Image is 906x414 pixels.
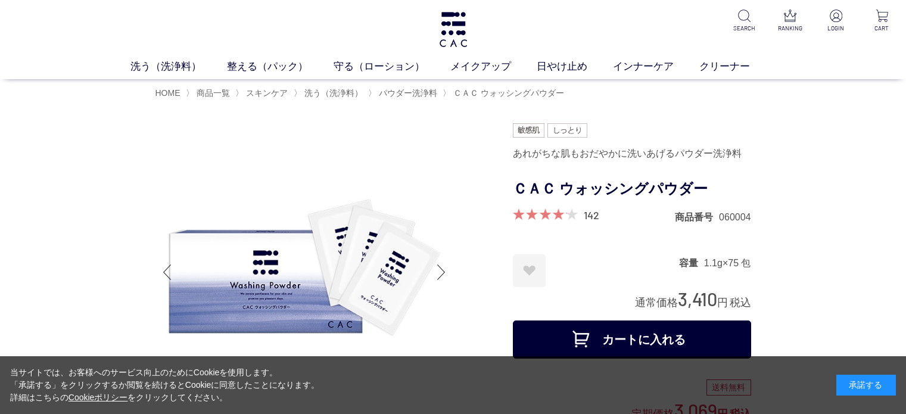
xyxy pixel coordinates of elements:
a: LOGIN [821,10,851,33]
a: 商品一覧 [194,88,230,98]
div: あれがちな肌もおだやかに洗いあげるパウダー洗浄料 [513,144,751,164]
span: スキンケア [246,88,288,98]
span: ＣＡＣ ウォッシングパウダー [453,88,564,98]
span: 円 [717,297,728,309]
p: LOGIN [821,24,851,33]
a: インナーケア [613,59,699,74]
a: Cookieポリシー [69,393,128,402]
a: ＣＡＣ ウォッシングパウダー [451,88,564,98]
a: パウダー洗浄料 [376,88,437,98]
a: メイクアップ [450,59,537,74]
dd: 060004 [719,211,751,223]
a: RANKING [776,10,805,33]
img: しっとり [547,123,587,138]
dd: 1.1g×75 包 [704,257,751,269]
a: SEARCH [730,10,759,33]
h1: ＣＡＣ ウォッシングパウダー [513,176,751,203]
span: パウダー洗浄料 [379,88,437,98]
img: 敏感肌 [513,123,545,138]
a: 洗う（洗浄料） [130,59,227,74]
a: 洗う（洗浄料） [302,88,363,98]
p: RANKING [776,24,805,33]
a: クリーナー [699,59,776,74]
a: お気に入りに登録する [513,254,546,287]
a: スキンケア [244,88,288,98]
div: Previous slide [155,248,179,296]
li: 〉 [235,88,291,99]
p: CART [867,24,896,33]
p: SEARCH [730,24,759,33]
span: 税込 [730,297,751,309]
a: HOME [155,88,180,98]
dt: 容量 [679,257,704,269]
a: CART [867,10,896,33]
div: 当サイトでは、お客様へのサービス向上のためにCookieを使用します。 「承諾する」をクリックするか閲覧を続けるとCookieに同意したことになります。 詳細はこちらの をクリックしてください。 [10,366,320,404]
li: 〉 [443,88,567,99]
a: 整える（パック） [227,59,334,74]
a: 日やけ止め [537,59,613,74]
span: 商品一覧 [197,88,230,98]
span: 通常価格 [635,297,678,309]
div: 承諾する [836,375,896,396]
li: 〉 [294,88,366,99]
li: 〉 [186,88,233,99]
span: 洗う（洗浄料） [304,88,363,98]
img: logo [438,12,469,47]
button: カートに入れる [513,320,751,359]
li: 〉 [368,88,440,99]
div: Next slide [429,248,453,296]
a: 142 [584,208,599,222]
span: 3,410 [678,288,717,310]
a: 守る（ローション） [334,59,450,74]
dt: 商品番号 [675,211,719,223]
